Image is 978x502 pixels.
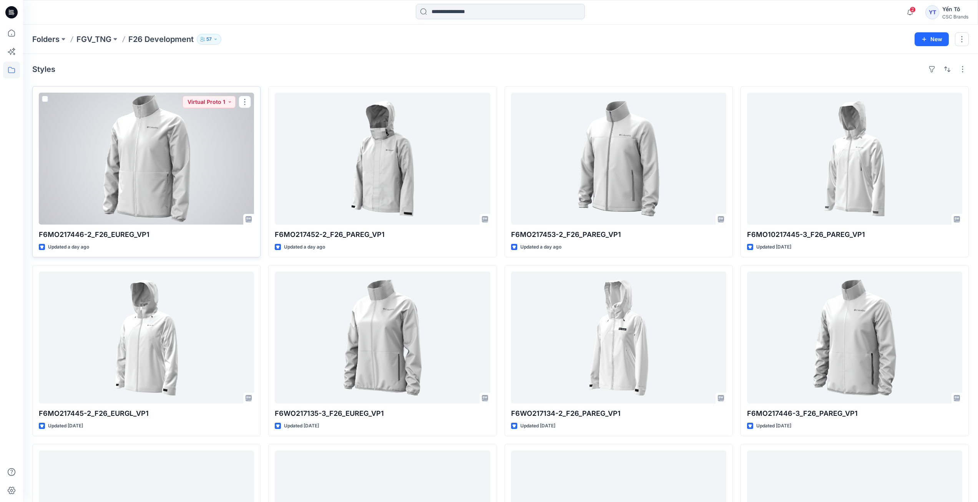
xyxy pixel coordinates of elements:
[48,422,83,430] p: Updated [DATE]
[39,229,254,240] p: F6MO217446-2_F26_EUREG_VP1
[910,7,916,13] span: 2
[275,408,490,419] p: F6WO217135-3_F26_EUREG_VP1
[511,93,726,225] a: F6MO217453-2_F26_PAREG_VP1
[511,229,726,240] p: F6MO217453-2_F26_PAREG_VP1
[520,422,555,430] p: Updated [DATE]
[128,34,194,45] p: F26 Development
[39,93,254,225] a: F6MO217446-2_F26_EUREG_VP1
[32,34,60,45] a: Folders
[520,243,561,251] p: Updated a day ago
[942,5,968,14] div: Yến Tô
[275,93,490,225] a: F6MO217452-2_F26_PAREG_VP1
[511,272,726,404] a: F6WO217134-2_F26_PAREG_VP1
[747,93,962,225] a: F6MO10217445-3_F26_PAREG_VP1
[284,422,319,430] p: Updated [DATE]
[206,35,212,43] p: 57
[747,408,962,419] p: F6MO217446-3_F26_PAREG_VP1
[942,14,968,20] div: CSC Brands
[756,422,791,430] p: Updated [DATE]
[275,229,490,240] p: F6MO217452-2_F26_PAREG_VP1
[925,5,939,19] div: YT
[756,243,791,251] p: Updated [DATE]
[747,229,962,240] p: F6MO10217445-3_F26_PAREG_VP1
[76,34,111,45] a: FGV_TNG
[284,243,325,251] p: Updated a day ago
[32,65,55,74] h4: Styles
[511,408,726,419] p: F6WO217134-2_F26_PAREG_VP1
[48,243,89,251] p: Updated a day ago
[747,272,962,404] a: F6MO217446-3_F26_PAREG_VP1
[39,272,254,404] a: F6MO217445-2_F26_EURGL_VP1
[197,34,221,45] button: 57
[39,408,254,419] p: F6MO217445-2_F26_EURGL_VP1
[275,272,490,404] a: F6WO217135-3_F26_EUREG_VP1
[915,32,949,46] button: New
